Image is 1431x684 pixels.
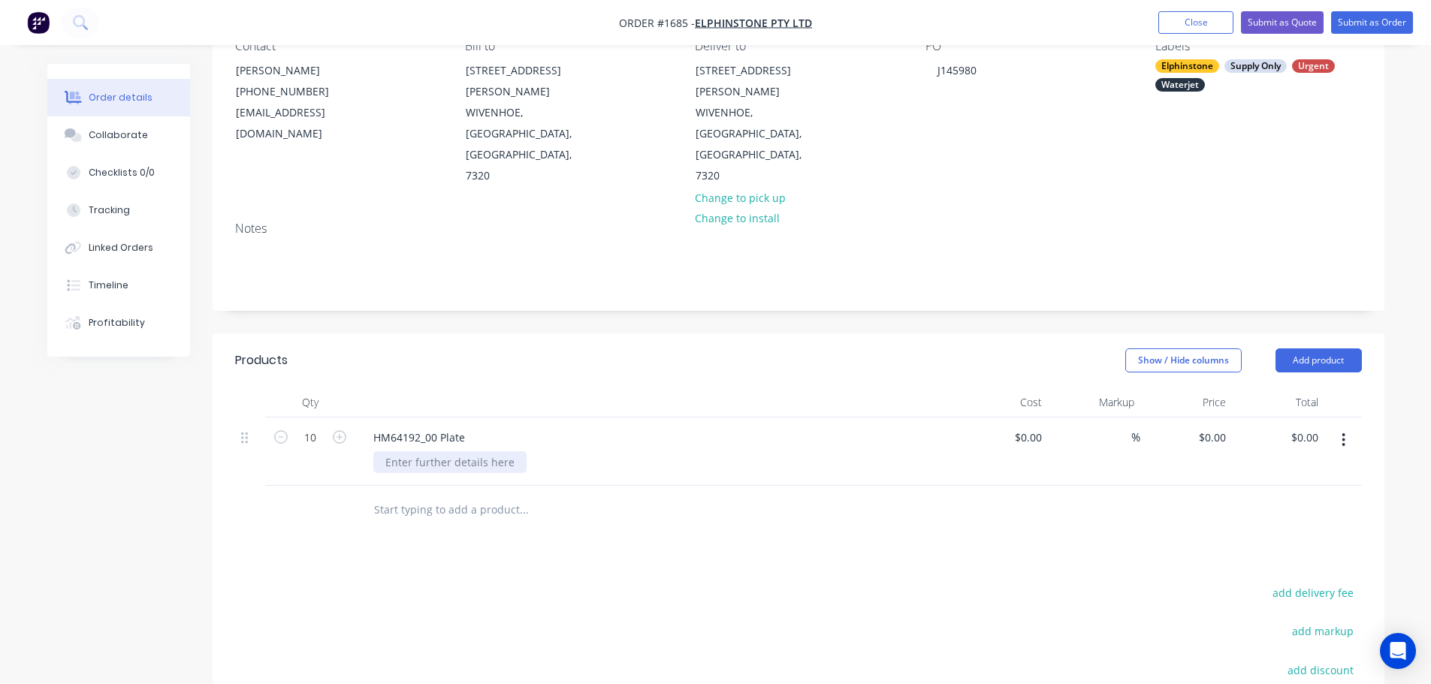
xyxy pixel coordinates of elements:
[1155,39,1361,53] div: Labels
[696,102,820,186] div: WIVENHOE, [GEOGRAPHIC_DATA], [GEOGRAPHIC_DATA], 7320
[47,154,190,191] button: Checklists 0/0
[89,166,155,179] div: Checklists 0/0
[453,59,603,187] div: [STREET_ADDRESS][PERSON_NAME]WIVENHOE, [GEOGRAPHIC_DATA], [GEOGRAPHIC_DATA], 7320
[466,60,590,102] div: [STREET_ADDRESS][PERSON_NAME]
[1280,659,1362,679] button: add discount
[619,16,695,30] span: Order #1685 -
[47,116,190,154] button: Collaborate
[235,351,288,369] div: Products
[236,60,361,81] div: [PERSON_NAME]
[47,191,190,229] button: Tracking
[27,11,50,34] img: Factory
[1265,583,1362,603] button: add delivery fee
[223,59,373,145] div: [PERSON_NAME][PHONE_NUMBER][EMAIL_ADDRESS][DOMAIN_NAME]
[1241,11,1324,34] button: Submit as Quote
[925,39,1131,53] div: PO
[1125,348,1242,372] button: Show / Hide columns
[1048,387,1140,417] div: Markup
[1131,429,1140,446] span: %
[89,91,152,104] div: Order details
[89,279,128,292] div: Timeline
[235,221,1362,236] div: Notes
[89,241,153,255] div: Linked Orders
[1276,348,1362,372] button: Add product
[465,39,671,53] div: Bill to
[265,387,355,417] div: Qty
[1155,59,1219,73] div: Elphinstone
[89,316,145,330] div: Profitability
[695,16,812,30] a: Elphinstone Pty Ltd
[235,39,441,53] div: Contact
[1285,621,1362,641] button: add markup
[687,187,793,207] button: Change to pick up
[89,128,148,142] div: Collaborate
[1140,387,1233,417] div: Price
[1380,633,1416,669] div: Open Intercom Messenger
[1224,59,1287,73] div: Supply Only
[695,39,901,53] div: Deliver to
[373,495,674,525] input: Start typing to add a product...
[47,267,190,304] button: Timeline
[683,59,833,187] div: [STREET_ADDRESS][PERSON_NAME]WIVENHOE, [GEOGRAPHIC_DATA], [GEOGRAPHIC_DATA], 7320
[1292,59,1335,73] div: Urgent
[1232,387,1324,417] div: Total
[47,304,190,342] button: Profitability
[1158,11,1233,34] button: Close
[361,426,477,448] div: HM64192_00 Plate
[956,387,1049,417] div: Cost
[47,229,190,267] button: Linked Orders
[696,60,820,102] div: [STREET_ADDRESS][PERSON_NAME]
[925,59,989,81] div: J145980
[687,208,787,228] button: Change to install
[47,79,190,116] button: Order details
[236,102,361,144] div: [EMAIL_ADDRESS][DOMAIN_NAME]
[89,203,130,217] div: Tracking
[236,81,361,102] div: [PHONE_NUMBER]
[1155,78,1205,92] div: Waterjet
[466,102,590,186] div: WIVENHOE, [GEOGRAPHIC_DATA], [GEOGRAPHIC_DATA], 7320
[1331,11,1413,34] button: Submit as Order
